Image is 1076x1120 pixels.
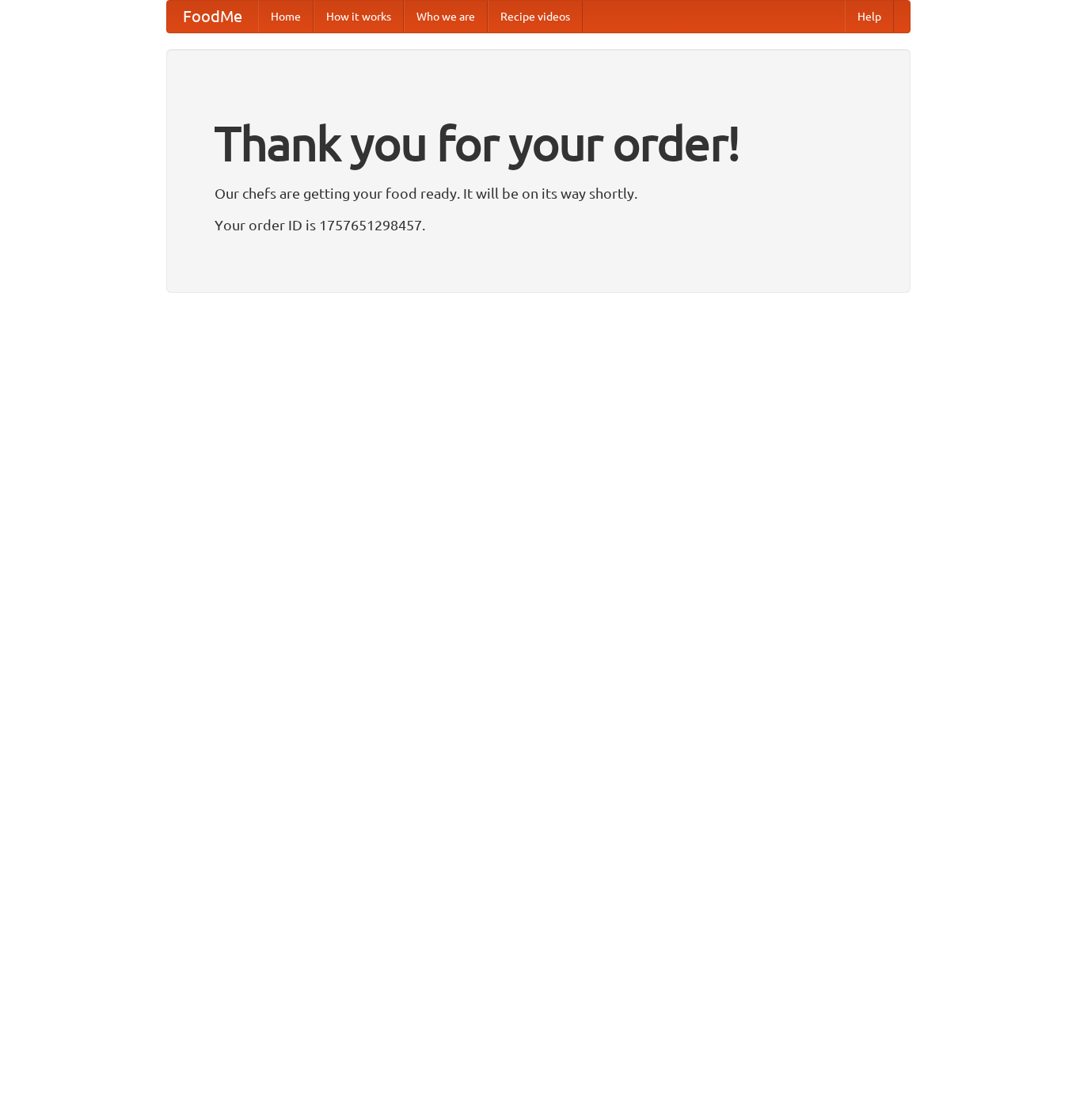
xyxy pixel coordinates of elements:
p: Your order ID is 1757651298457. [215,213,862,237]
h1: Thank you for your order! [215,105,862,181]
a: Who we are [404,1,488,32]
a: FoodMe [167,1,258,32]
p: Our chefs are getting your food ready. It will be on its way shortly. [215,181,862,205]
a: Help [845,1,894,32]
a: How it works [314,1,404,32]
a: Home [258,1,314,32]
a: Recipe videos [488,1,583,32]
